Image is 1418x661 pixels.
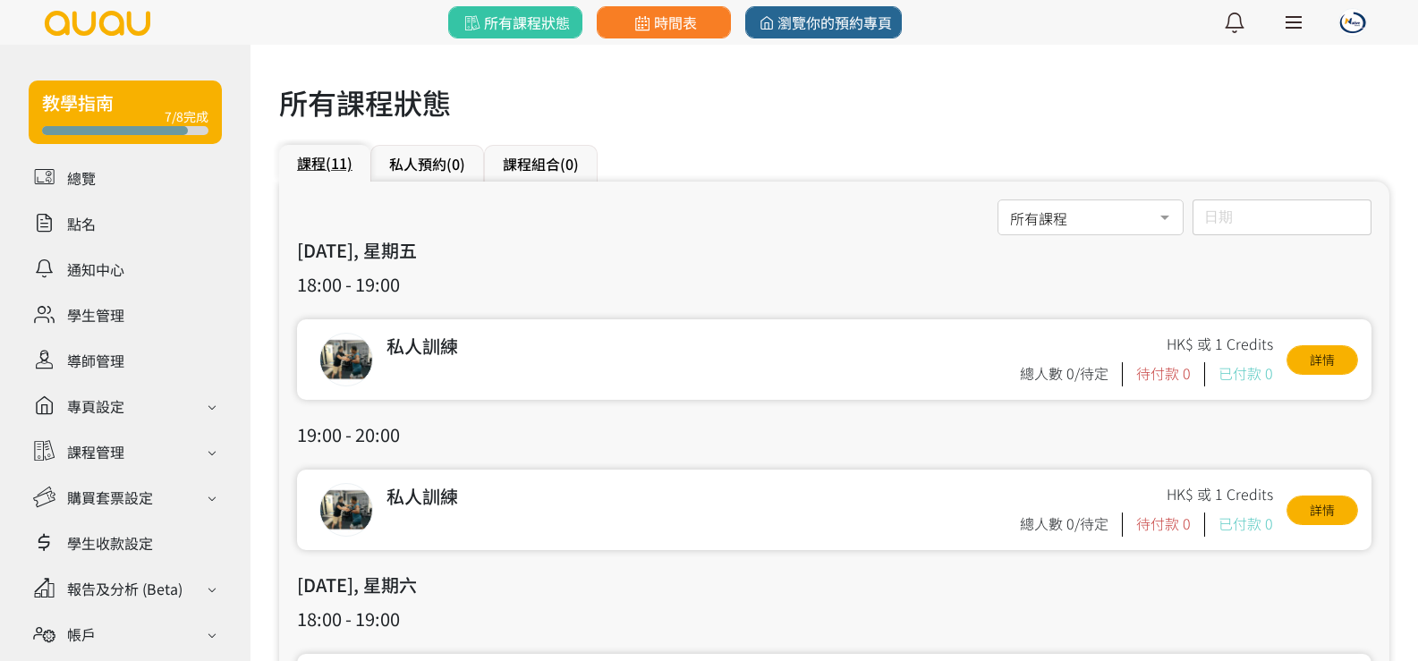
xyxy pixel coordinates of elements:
[297,152,352,174] a: 課程(11)
[461,12,569,33] span: 所有課程狀態
[386,333,1015,362] div: 私人訓練
[389,153,465,174] a: 私人預約(0)
[67,441,124,462] div: 課程管理
[1218,362,1273,386] div: 已付款 0
[297,271,1371,298] h3: 18:00 - 19:00
[1010,205,1171,227] span: 所有課程
[297,606,1371,632] h3: 18:00 - 19:00
[503,153,579,174] a: 課程組合(0)
[1136,362,1205,386] div: 待付款 0
[67,578,183,599] div: 報告及分析 (Beta)
[1020,362,1123,386] div: 總人數 0/待定
[386,483,1015,513] div: 私人訓練
[1020,513,1123,537] div: 總人數 0/待定
[297,237,1371,264] h3: [DATE], 星期五
[560,153,579,174] span: (0)
[1167,333,1273,362] div: HK$ 或 1 Credits
[1286,345,1358,375] a: 詳情
[1136,513,1205,537] div: 待付款 0
[755,12,892,33] span: 瀏覽你的預約專頁
[67,623,96,645] div: 帳戶
[43,11,152,36] img: logo.svg
[326,152,352,174] span: (11)
[1218,513,1273,537] div: 已付款 0
[297,572,1371,598] h3: [DATE], 星期六
[446,153,465,174] span: (0)
[67,395,124,417] div: 專頁設定
[1167,483,1273,513] div: HK$ 或 1 Credits
[279,81,1389,123] h1: 所有課程狀態
[297,421,1371,448] h3: 19:00 - 20:00
[67,487,153,508] div: 購買套票設定
[597,6,731,38] a: 時間表
[1286,496,1358,525] a: 詳情
[1193,199,1371,235] input: 日期
[448,6,582,38] a: 所有課程狀態
[745,6,902,38] a: 瀏覽你的預約專頁
[631,12,696,33] span: 時間表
